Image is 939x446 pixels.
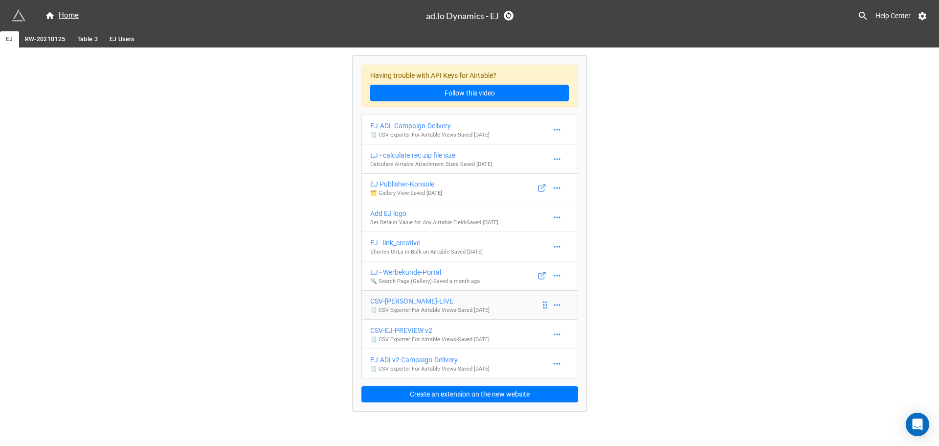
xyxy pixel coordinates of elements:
[370,150,492,161] div: EJ - calculate rec.zip file size
[45,10,79,22] div: Home
[370,85,569,101] a: Follow this video
[370,208,498,219] div: Add EJ logo
[77,34,98,45] span: Table 3
[906,413,929,436] div: Open Intercom Messenger
[370,179,442,189] div: EJ Publisher-Konsole
[6,34,13,45] span: EJ
[370,131,490,139] p: 🗒️ CSV Exporter For Airtable Views - Saved [DATE]
[370,237,483,248] div: EJ - link_creative
[361,173,578,203] a: EJ Publisher-Konsole🗂️ Gallery View-Saved [DATE]
[370,365,490,373] p: 🗒️ CSV Exporter For Airtable Views - Saved [DATE]
[361,65,578,107] div: Having trouble with API Keys for Airtable?
[370,120,490,131] div: EJ-ADL Campaign-Delivery
[370,267,480,278] div: EJ - Werbekunde-Portal
[361,144,578,174] a: EJ - calculate rec.zip file sizeCalculate Airtable Attachment Sizes-Saved [DATE]
[370,248,483,256] p: Shorten URLs in Bulk on Airtable - Saved [DATE]
[361,261,578,291] a: EJ - Werbekunde-Portal🔍 Search Page (Gallery)-Saved a month ago
[110,34,134,45] span: EJ Users
[12,9,25,23] img: miniextensions-icon.73ae0678.png
[504,11,514,21] a: Sync Base Structure
[25,34,66,45] span: RW-20210125
[370,219,498,227] p: Set Default Value for Any Airtable Field - Saved [DATE]
[361,232,578,261] a: EJ - link_creativeShorten URLs in Bulk on Airtable-Saved [DATE]
[361,349,578,378] a: EJ-ADLv2 Campaign-Delivery🗒️ CSV Exporter For Airtable Views-Saved [DATE]
[39,10,85,22] a: Home
[361,290,578,320] a: CSV-[PERSON_NAME]-LIVE🗒️ CSV Exporter For Airtable Views-Saved [DATE]
[370,161,492,168] p: Calculate Airtable Attachment Sizes - Saved [DATE]
[370,354,490,365] div: EJ-ADLv2 Campaign-Delivery
[370,336,490,344] p: 🗒️ CSV Exporter For Airtable Views - Saved [DATE]
[370,296,490,306] div: CSV-[PERSON_NAME]-LIVE
[426,11,499,20] h3: ad.lo Dynamics - EJ
[370,189,442,197] p: 🗂️ Gallery View - Saved [DATE]
[361,319,578,349] a: CSV-EJ-PREVIEW v2🗒️ CSV Exporter For Airtable Views-Saved [DATE]
[869,7,917,24] a: Help Center
[361,386,578,403] button: Create an extension on the new website
[370,278,480,285] p: 🔍 Search Page (Gallery) - Saved a month ago
[370,325,490,336] div: CSV-EJ-PREVIEW v2
[361,115,578,144] a: EJ-ADL Campaign-Delivery🗒️ CSV Exporter For Airtable Views-Saved [DATE]
[370,306,490,314] p: 🗒️ CSV Exporter For Airtable Views - Saved [DATE]
[361,203,578,233] a: Add EJ logoSet Default Value for Any Airtable Field-Saved [DATE]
